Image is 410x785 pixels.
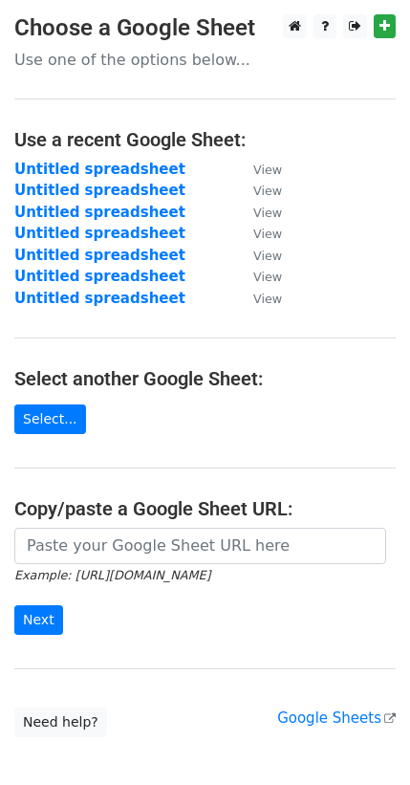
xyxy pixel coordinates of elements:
[14,182,185,199] a: Untitled spreadsheet
[14,247,185,264] a: Untitled spreadsheet
[234,161,282,178] a: View
[14,50,396,70] p: Use one of the options below...
[234,247,282,264] a: View
[14,568,210,582] small: Example: [URL][DOMAIN_NAME]
[314,693,410,785] iframe: Chat Widget
[14,708,107,737] a: Need help?
[253,184,282,198] small: View
[253,227,282,241] small: View
[253,270,282,284] small: View
[14,404,86,434] a: Select...
[14,225,185,242] a: Untitled spreadsheet
[14,128,396,151] h4: Use a recent Google Sheet:
[277,709,396,727] a: Google Sheets
[14,204,185,221] a: Untitled spreadsheet
[234,204,282,221] a: View
[253,206,282,220] small: View
[14,528,386,564] input: Paste your Google Sheet URL here
[253,163,282,177] small: View
[14,605,63,635] input: Next
[14,367,396,390] h4: Select another Google Sheet:
[14,14,396,42] h3: Choose a Google Sheet
[234,268,282,285] a: View
[253,292,282,306] small: View
[234,290,282,307] a: View
[234,225,282,242] a: View
[14,290,185,307] a: Untitled spreadsheet
[14,161,185,178] a: Untitled spreadsheet
[234,182,282,199] a: View
[14,268,185,285] a: Untitled spreadsheet
[14,497,396,520] h4: Copy/paste a Google Sheet URL:
[253,249,282,263] small: View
